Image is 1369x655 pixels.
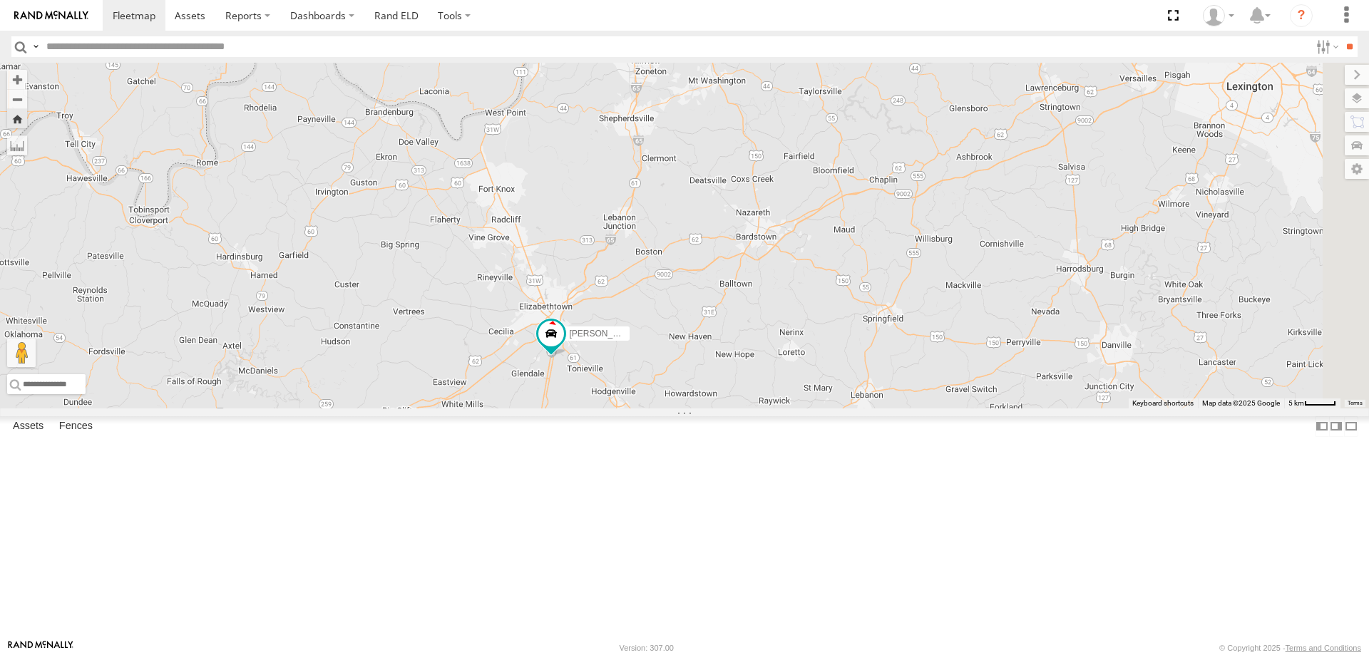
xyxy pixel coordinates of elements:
label: Hide Summary Table [1344,416,1358,437]
span: 5 km [1288,399,1304,407]
button: Zoom out [7,89,27,109]
label: Dock Summary Table to the Right [1329,416,1343,437]
button: Zoom in [7,70,27,89]
span: Map data ©2025 Google [1202,399,1280,407]
div: © Copyright 2025 - [1219,644,1361,652]
div: Dispatch . [1198,5,1239,26]
div: Version: 307.00 [620,644,674,652]
button: Zoom Home [7,109,27,128]
label: Measure [7,135,27,155]
a: Terms (opens in new tab) [1348,401,1363,406]
label: Assets [6,416,51,436]
label: Fences [52,416,100,436]
img: rand-logo.svg [14,11,88,21]
label: Search Query [30,36,41,57]
button: Map Scale: 5 km per 41 pixels [1284,398,1340,408]
label: Map Settings [1345,159,1369,179]
i: ? [1290,4,1313,27]
span: [PERSON_NAME] [570,329,640,339]
button: Keyboard shortcuts [1132,398,1194,408]
label: Dock Summary Table to the Left [1315,416,1329,437]
label: Search Filter Options [1311,36,1341,57]
a: Terms and Conditions [1286,644,1361,652]
a: Visit our Website [8,641,73,655]
button: Drag Pegman onto the map to open Street View [7,339,36,367]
